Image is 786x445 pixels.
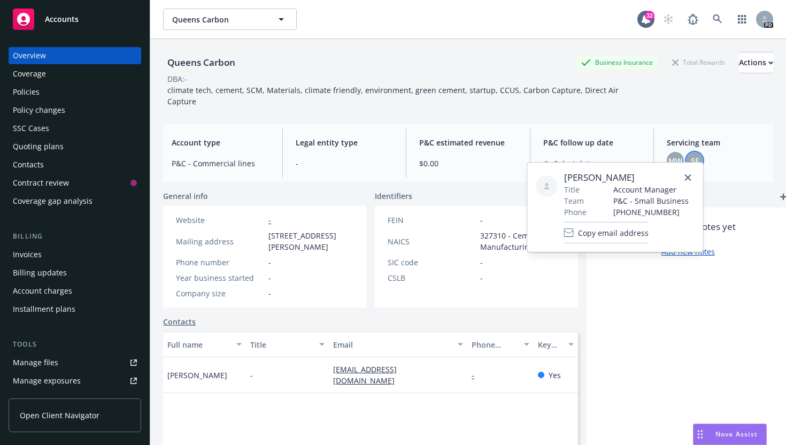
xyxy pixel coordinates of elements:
a: Policies [9,83,141,101]
a: Contacts [9,156,141,173]
span: - [480,272,483,283]
a: Manage files [9,354,141,371]
div: Total Rewards [667,56,730,69]
a: Overview [9,47,141,64]
span: - [268,288,271,299]
span: Nova Assist [715,429,758,439]
div: Coverage gap analysis [13,193,93,210]
div: Website [176,214,264,226]
span: P&C - Commercial lines [172,158,269,169]
span: P&C follow up date [543,137,641,148]
span: [PERSON_NAME] [564,171,689,184]
div: SIC code [388,257,476,268]
div: Business Insurance [576,56,658,69]
button: Full name [163,332,246,357]
span: - [250,370,253,381]
button: Queens Carbon [163,9,297,30]
span: 327310 - Cement Manufacturing [480,230,565,252]
button: Copy email address [564,222,649,243]
button: Email [329,332,467,357]
div: Billing updates [13,264,67,281]
span: Account Manager [613,184,689,195]
a: Installment plans [9,301,141,318]
span: Open Client Navigator [20,410,99,421]
div: Year business started [176,272,264,283]
span: General info [163,190,208,202]
div: Queens Carbon [163,56,240,70]
div: Manage exposures [13,372,81,389]
span: - [480,257,483,268]
span: Select date [554,158,594,169]
span: [PERSON_NAME] [167,370,227,381]
span: P&C - Small Business [613,195,689,206]
span: [PHONE_NUMBER] [613,206,689,218]
span: MW [668,155,682,166]
span: Queens Carbon [172,14,265,25]
div: Overview [13,47,46,64]
span: - [268,272,271,283]
a: - [472,370,483,380]
span: Identifiers [375,190,412,202]
a: - [268,215,271,225]
a: Contacts [163,316,196,327]
span: Servicing team [667,137,765,148]
span: SF [691,155,699,166]
div: Contacts [13,156,44,173]
span: - [480,214,483,226]
div: Full name [167,339,230,350]
div: Billing [9,231,141,242]
a: Start snowing [658,9,679,30]
span: Phone [564,206,587,218]
a: Invoices [9,246,141,263]
div: 32 [645,11,654,20]
div: Email [333,339,451,350]
a: close [682,171,695,184]
div: Title [250,339,313,350]
div: Phone number [176,257,264,268]
a: Search [707,9,728,30]
a: Report a Bug [682,9,704,30]
span: - [296,158,394,169]
a: SSC Cases [9,120,141,137]
button: Title [246,332,329,357]
div: Account charges [13,282,72,300]
a: Switch app [731,9,753,30]
a: Accounts [9,4,141,34]
span: P&C estimated revenue [419,137,517,148]
div: Quoting plans [13,138,64,155]
span: Yes [549,370,561,381]
a: Account charges [9,282,141,300]
div: Contract review [13,174,69,191]
a: Quoting plans [9,138,141,155]
a: Policy changes [9,102,141,119]
span: - [268,257,271,268]
button: Actions [739,52,773,73]
span: Copy email address [578,227,649,239]
div: Mailing address [176,236,264,247]
a: [EMAIL_ADDRESS][DOMAIN_NAME] [333,364,403,386]
button: Key contact [534,332,578,357]
div: FEIN [388,214,476,226]
div: Manage files [13,354,58,371]
button: Phone number [467,332,534,357]
div: Policies [13,83,40,101]
div: Key contact [538,339,562,350]
div: Phone number [472,339,518,350]
span: $0.00 [419,158,517,169]
div: Policy changes [13,102,65,119]
a: Contract review [9,174,141,191]
div: Invoices [13,246,42,263]
a: Coverage gap analysis [9,193,141,210]
div: CSLB [388,272,476,283]
span: Legal entity type [296,137,394,148]
span: [STREET_ADDRESS][PERSON_NAME] [268,230,353,252]
div: Drag to move [693,424,707,444]
a: Coverage [9,65,141,82]
a: Billing updates [9,264,141,281]
div: DBA: - [167,73,187,85]
div: Coverage [13,65,46,82]
a: Manage exposures [9,372,141,389]
span: climate tech, cement, SCM, Materials, climate friendly, environment, green cement, startup, CCUS,... [167,85,621,106]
